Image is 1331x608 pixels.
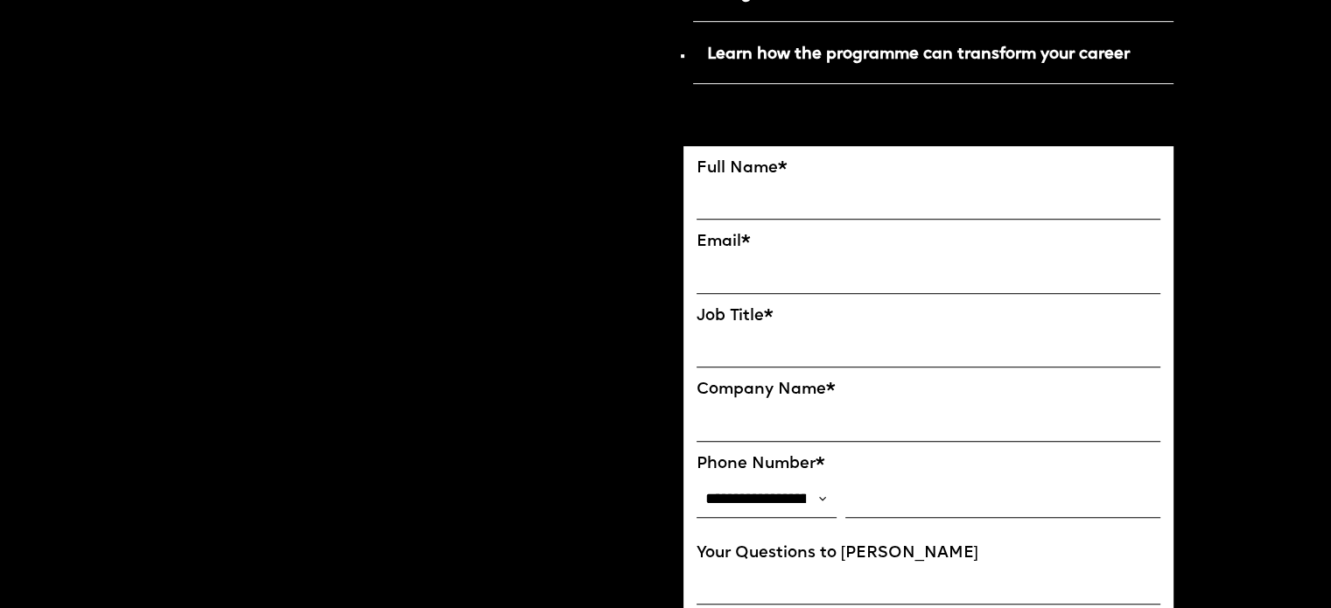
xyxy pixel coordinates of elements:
label: Email [697,233,1161,252]
label: Full Name [697,159,1161,178]
strong: Learn how the programme can transform your career [707,46,1130,63]
label: Your Questions to [PERSON_NAME] [697,544,1161,563]
label: Company Name [697,381,1161,400]
label: Phone Number [697,455,1161,474]
label: Job Title [697,307,1161,326]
